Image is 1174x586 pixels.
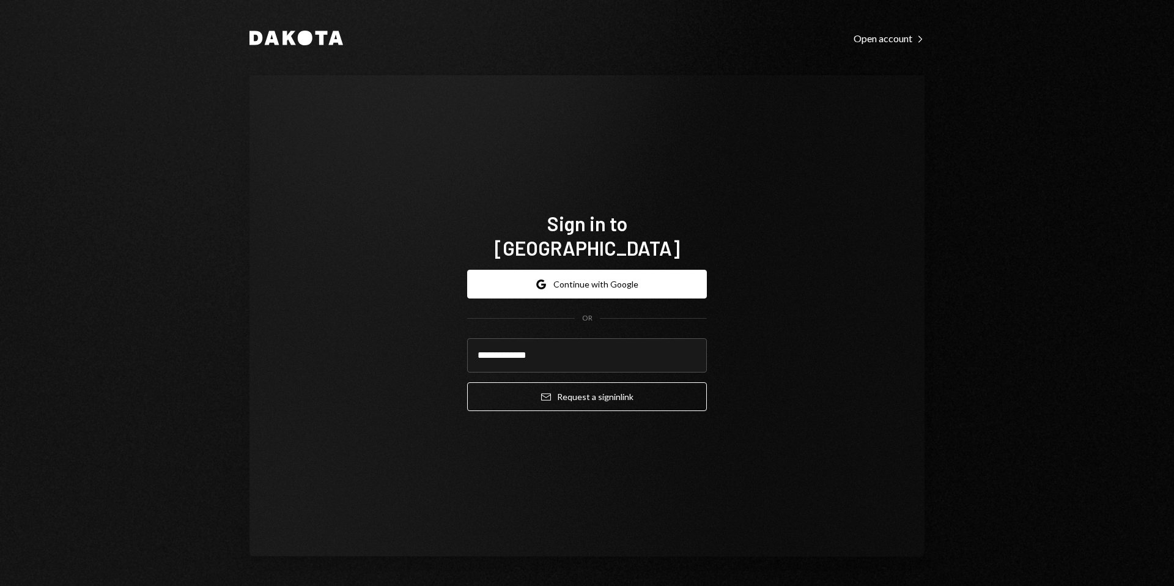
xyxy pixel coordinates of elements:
[467,211,707,260] h1: Sign in to [GEOGRAPHIC_DATA]
[854,32,925,45] div: Open account
[854,31,925,45] a: Open account
[582,313,593,324] div: OR
[467,382,707,411] button: Request a signinlink
[467,270,707,299] button: Continue with Google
